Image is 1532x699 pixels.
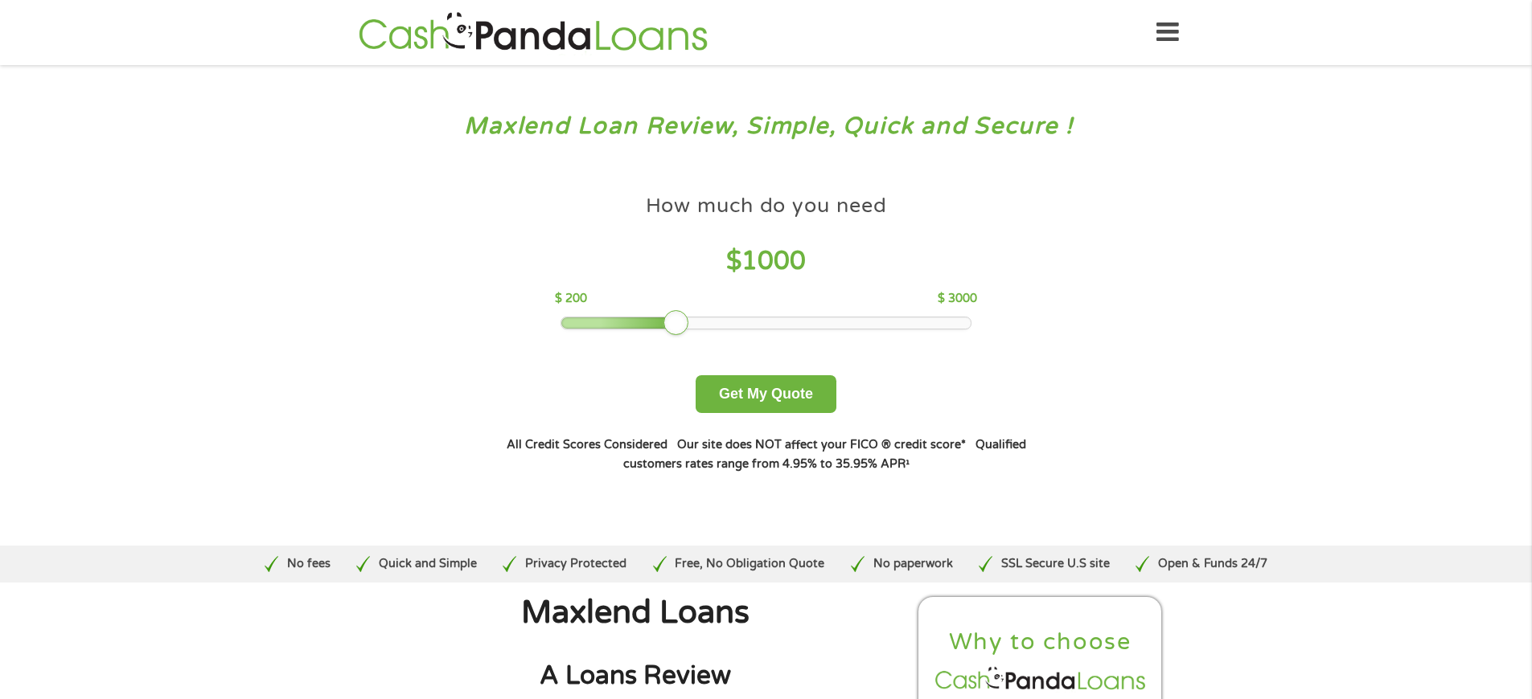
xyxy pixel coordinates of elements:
h2: A Loans Review [368,660,902,693]
p: No paperwork [873,555,953,573]
span: 1000 [741,246,806,276]
button: Get My Quote [696,375,836,413]
strong: Qualified customers rates range from 4.95% to 35.95% APR¹ [623,438,1026,471]
p: No fees [287,555,331,573]
p: $ 3000 [938,290,977,308]
strong: All Credit Scores Considered [507,438,667,452]
p: SSL Secure U.S site [1001,555,1110,573]
span: Maxlend Loans [521,594,750,632]
p: Open & Funds 24/7 [1158,555,1267,573]
p: Free, No Obligation Quote [675,555,824,573]
p: Quick and Simple [379,555,477,573]
p: $ 200 [555,290,587,308]
p: Privacy Protected [525,555,626,573]
h2: Why to choose [932,627,1149,657]
h4: How much do you need [646,193,887,219]
strong: Our site does NOT affect your FICO ® credit score* [677,438,966,452]
h3: Maxlend Loan Review, Simple, Quick and Secure ! [47,112,1486,141]
img: GetLoanNow Logo [354,10,713,55]
h4: $ [555,245,977,278]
